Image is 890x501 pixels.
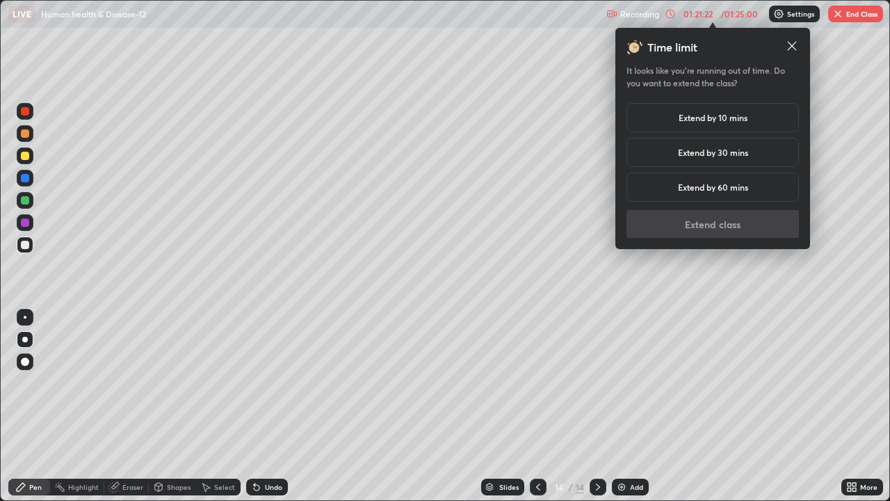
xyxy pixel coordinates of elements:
h5: Extend by 10 mins [679,111,747,124]
div: 14 [552,483,566,491]
h5: Extend by 30 mins [678,146,748,159]
p: Recording [620,9,659,19]
p: Settings [787,10,814,17]
div: Pen [29,484,42,491]
img: end-class-cross [832,8,843,19]
div: 01:21:22 [679,10,718,18]
div: Slides [499,484,519,491]
div: Select [214,484,235,491]
h3: Time limit [647,39,697,56]
p: LIVE [13,8,31,19]
h5: Extend by 60 mins [678,181,748,193]
p: Human health & Disease-12 [41,8,146,19]
button: End Class [828,6,883,22]
div: More [860,484,877,491]
div: / [569,483,573,491]
img: recording.375f2c34.svg [606,8,617,19]
div: Undo [265,484,282,491]
div: Add [630,484,643,491]
div: 14 [576,481,584,493]
div: / 01:25:00 [718,10,761,18]
div: Eraser [122,484,143,491]
h5: It looks like you’re running out of time. Do you want to extend the class? [626,64,799,89]
img: add-slide-button [616,482,627,493]
div: Highlight [68,484,99,491]
img: class-settings-icons [773,8,784,19]
div: Shapes [167,484,191,491]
